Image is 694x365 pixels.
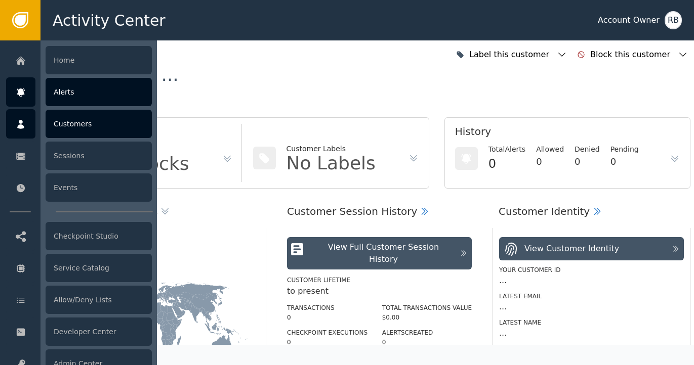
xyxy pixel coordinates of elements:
[499,318,684,327] div: Latest Name
[287,277,350,284] label: Customer Lifetime
[287,237,472,269] button: View Full Customer Session History
[6,253,152,283] a: Service Catalog
[6,317,152,346] a: Developer Center
[6,173,152,202] a: Events
[499,237,684,260] button: View Customer Identity
[575,155,600,168] div: 0
[6,45,152,75] a: Home
[499,265,684,275] div: Your Customer ID
[455,124,680,144] div: History
[161,66,178,84] div: ...
[46,254,152,282] div: Service Catalog
[287,338,368,347] div: 0
[6,221,152,251] a: Checkpoint Studio
[287,144,376,154] div: Customer Labels
[287,329,368,336] label: Checkpoint Executions
[6,285,152,314] a: Allow/Deny Lists
[53,9,166,32] span: Activity Center
[499,344,684,353] div: Latest Phone
[46,173,152,202] div: Events
[575,144,600,155] div: Denied
[6,109,152,139] a: Customers
[524,243,619,255] div: View Customer Identity
[469,49,552,61] div: Label this customer
[499,327,684,339] div: ...
[488,144,525,155] div: Total Alerts
[499,204,590,219] div: Customer Identity
[382,313,472,322] div: $0.00
[46,222,152,250] div: Checkpoint Studio
[598,14,660,26] div: Account Owner
[46,142,152,170] div: Sessions
[287,313,368,322] div: 0
[287,285,472,297] div: to present
[536,144,564,155] div: Allowed
[488,155,525,173] div: 0
[312,241,455,265] div: View Full Customer Session History
[46,78,152,106] div: Alerts
[46,46,152,74] div: Home
[575,43,690,66] button: Block this customer
[46,317,152,346] div: Developer Center
[382,329,433,336] label: Alerts Created
[536,155,564,168] div: 0
[610,155,639,168] div: 0
[499,301,684,313] div: ...
[610,144,639,155] div: Pending
[6,77,152,107] a: Alerts
[46,110,152,138] div: Customers
[287,154,376,172] div: No Labels
[499,292,684,301] div: Latest Email
[287,204,417,219] div: Customer Session History
[287,304,335,311] label: Transactions
[454,43,569,66] button: Label this customer
[665,11,682,29] button: RB
[46,286,152,314] div: Allow/Deny Lists
[6,141,152,170] a: Sessions
[590,49,673,61] div: Block this customer
[499,275,684,287] div: ...
[382,338,472,347] div: 0
[382,304,472,311] label: Total Transactions Value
